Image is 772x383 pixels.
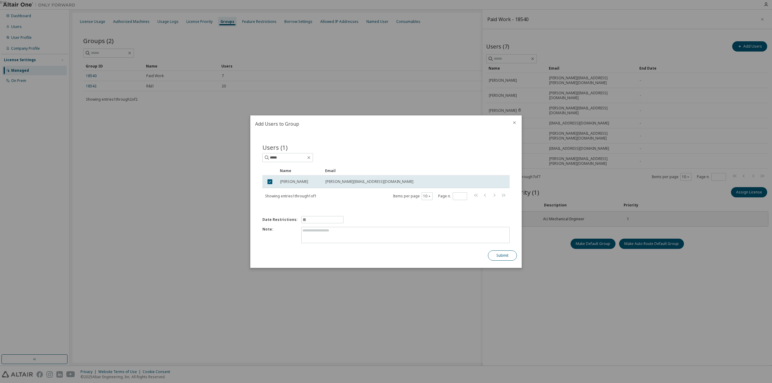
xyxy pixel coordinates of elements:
span: Page n. [438,192,467,200]
button: 10 [423,193,431,198]
span: [PERSON_NAME] [280,179,308,184]
label: Date Restrictions: [262,217,298,222]
label: Note: [262,227,298,243]
div: Name [280,166,320,175]
div: Email [325,166,463,175]
h2: Add Users to Group [250,115,507,132]
span: [PERSON_NAME][EMAIL_ADDRESS][DOMAIN_NAME] [325,179,413,184]
button: information [301,216,343,223]
span: Items per page [393,192,433,200]
button: close [512,120,517,125]
span: Showing entries 1 through 1 of 1 [265,193,317,198]
button: Submit [488,250,517,261]
span: Users (1) [262,143,288,152]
